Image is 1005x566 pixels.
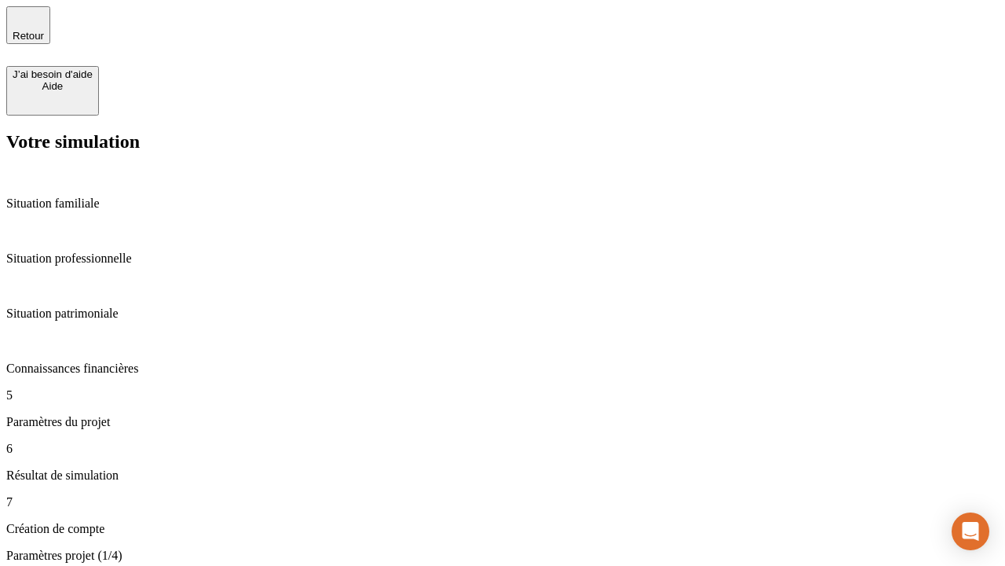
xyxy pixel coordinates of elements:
div: Aide [13,80,93,92]
button: J’ai besoin d'aideAide [6,66,99,116]
p: 7 [6,495,999,509]
p: 5 [6,388,999,402]
button: Retour [6,6,50,44]
span: Retour [13,30,44,42]
p: Situation patrimoniale [6,307,999,321]
div: Open Intercom Messenger [952,513,989,550]
p: Création de compte [6,522,999,536]
div: J’ai besoin d'aide [13,68,93,80]
p: Paramètres projet (1/4) [6,549,999,563]
p: 6 [6,442,999,456]
p: Paramètres du projet [6,415,999,429]
p: Situation professionnelle [6,252,999,266]
p: Connaissances financières [6,362,999,376]
p: Résultat de simulation [6,469,999,483]
p: Situation familiale [6,197,999,211]
h2: Votre simulation [6,131,999,153]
